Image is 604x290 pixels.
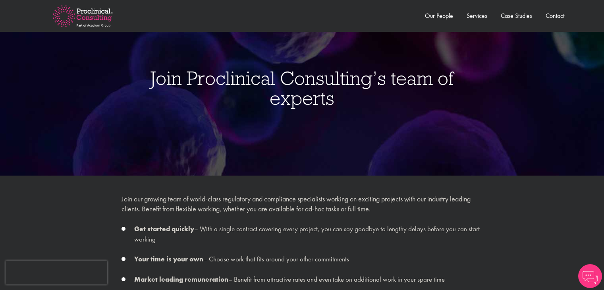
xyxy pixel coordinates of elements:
[134,255,203,263] b: Your time is your own
[501,12,532,20] a: Case Studies
[122,194,483,214] p: Join our growing team of world-class regulatory and compliance specialists working on exciting pr...
[578,264,602,288] img: Chatbot
[122,254,483,265] li: – Choose work that fits around your other commitments
[425,12,453,20] a: Our People
[546,12,564,20] a: Contact
[134,224,194,233] b: Get started quickly
[122,275,483,285] li: – Benefit from attractive rates and even take on additional work in your spare time
[151,66,453,110] span: Join Proclinical Consulting’s team of experts
[6,261,107,284] iframe: reCAPTCHA
[122,224,483,244] li: – With a single contract covering every project, you can say goodbye to lengthy delays before you...
[467,12,487,20] a: Services
[134,275,228,284] b: Market leading remuneration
